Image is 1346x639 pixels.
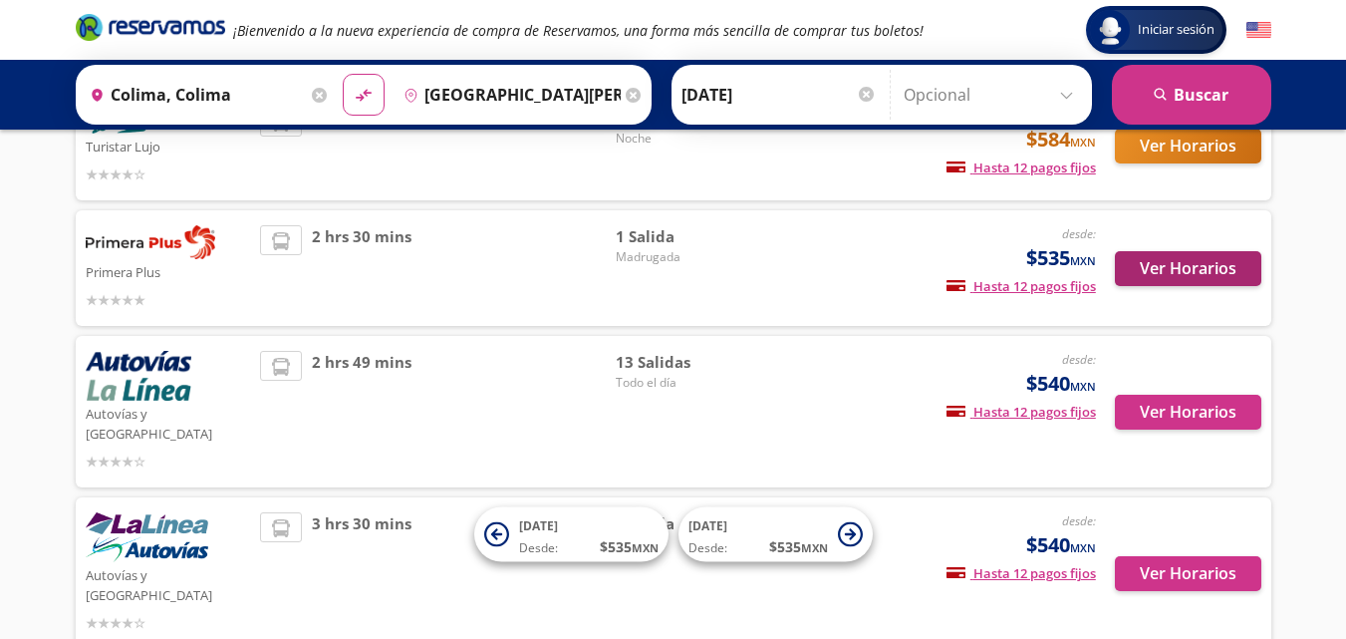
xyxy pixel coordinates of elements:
[76,12,225,48] a: Brand Logo
[1112,65,1271,125] button: Buscar
[312,351,411,473] span: 2 hrs 49 mins
[312,512,411,634] span: 3 hrs 30 mins
[688,539,727,557] span: Desde:
[1026,243,1096,273] span: $535
[1070,253,1096,268] small: MXN
[1070,540,1096,555] small: MXN
[801,540,828,555] small: MXN
[1115,556,1261,591] button: Ver Horarios
[1062,225,1096,242] em: desde:
[616,248,755,266] span: Madrugada
[82,70,307,120] input: Buscar Origen
[86,401,251,444] p: Autovías y [GEOGRAPHIC_DATA]
[904,70,1082,120] input: Opcional
[233,21,924,40] em: ¡Bienvenido a la nueva experiencia de compra de Reservamos, una forma más sencilla de comprar tus...
[86,259,251,283] p: Primera Plus
[616,225,755,248] span: 1 Salida
[1070,379,1096,394] small: MXN
[312,107,367,185] span: 3 horas
[1115,251,1261,286] button: Ver Horarios
[86,134,251,158] p: Turistar Lujo
[616,351,755,374] span: 13 Salidas
[86,562,251,605] p: Autovías y [GEOGRAPHIC_DATA]
[519,517,558,534] span: [DATE]
[1026,530,1096,560] span: $540
[1062,512,1096,529] em: desde:
[519,539,558,557] span: Desde:
[688,517,727,534] span: [DATE]
[946,403,1096,421] span: Hasta 12 pagos fijos
[616,374,755,392] span: Todo el día
[1115,129,1261,163] button: Ver Horarios
[76,12,225,42] i: Brand Logo
[1062,351,1096,368] em: desde:
[678,507,873,562] button: [DATE]Desde:$535MXN
[632,540,659,555] small: MXN
[769,536,828,557] span: $ 535
[1026,369,1096,399] span: $540
[600,536,659,557] span: $ 535
[946,277,1096,295] span: Hasta 12 pagos fijos
[1026,125,1096,155] span: $584
[1070,135,1096,150] small: MXN
[681,70,877,120] input: Elegir Fecha
[396,70,621,120] input: Buscar Destino
[1246,18,1271,43] button: English
[946,564,1096,582] span: Hasta 12 pagos fijos
[86,351,191,401] img: Autovías y La Línea
[946,159,1096,176] span: Hasta 12 pagos fijos
[86,512,208,562] img: Autovías y La Línea
[312,225,411,311] span: 2 hrs 30 mins
[86,225,215,259] img: Primera Plus
[474,507,669,562] button: [DATE]Desde:$535MXN
[616,130,755,148] span: Noche
[1115,395,1261,430] button: Ver Horarios
[1130,20,1222,40] span: Iniciar sesión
